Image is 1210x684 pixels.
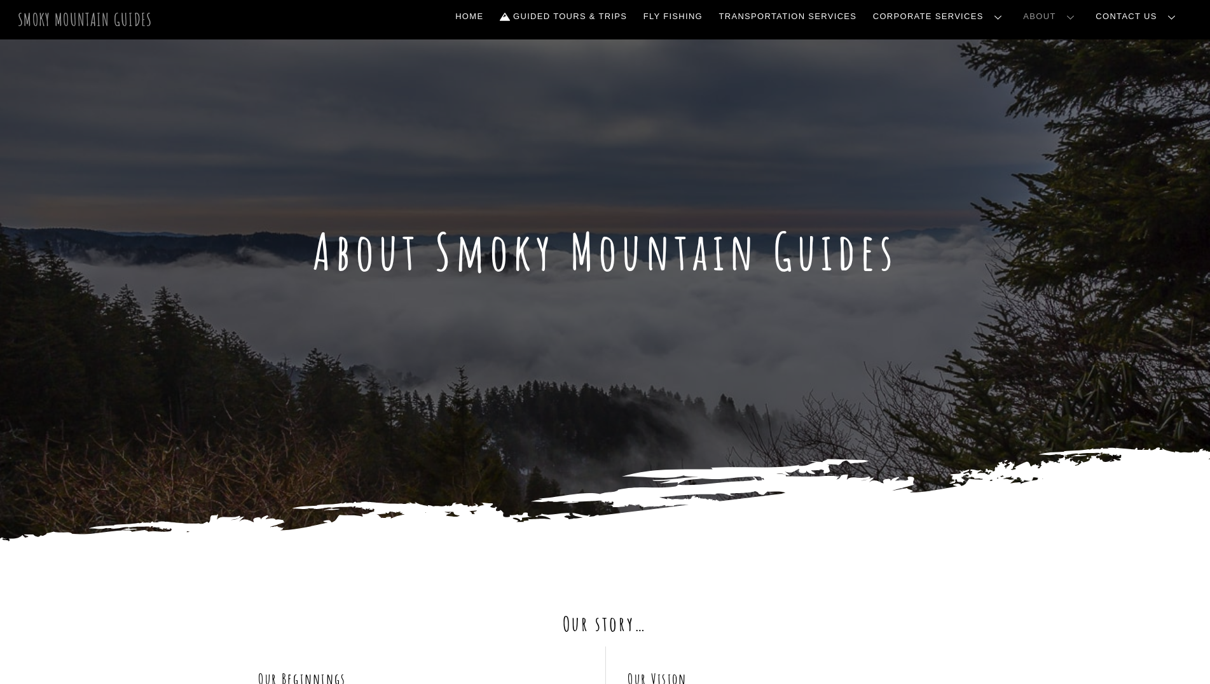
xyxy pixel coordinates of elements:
[1019,3,1085,30] a: About
[868,3,1012,30] a: Corporate Services
[1091,3,1186,30] a: Contact Us
[638,3,708,30] a: Fly Fishing
[237,610,974,637] h2: Our story…
[18,9,153,30] a: Smoky Mountain Guides
[495,3,632,30] a: Guided Tours & Trips
[714,3,862,30] a: Transportation Services
[450,3,488,30] a: Home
